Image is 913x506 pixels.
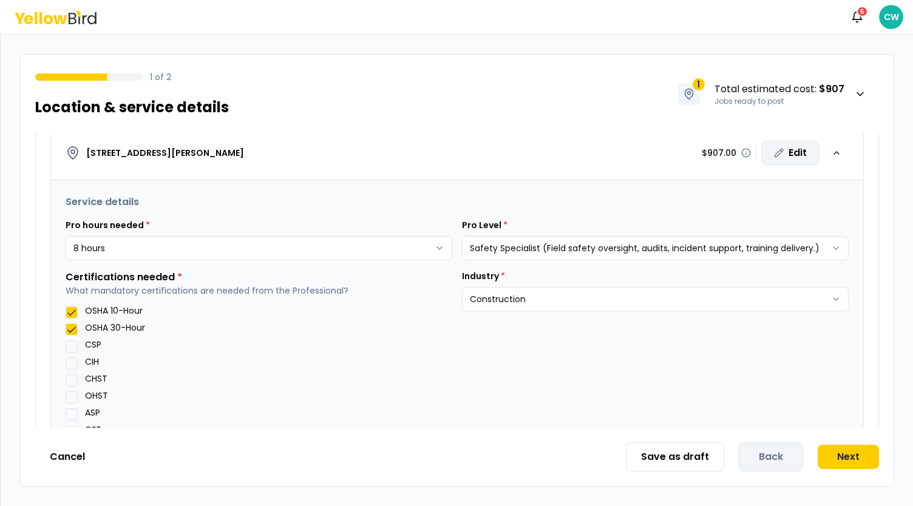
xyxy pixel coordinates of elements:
label: GSP [85,425,101,434]
h4: [STREET_ADDRESS][PERSON_NAME] [86,147,244,159]
label: Pro hours needed [66,219,150,231]
span: Jobs ready to post [714,96,784,106]
button: 5 [845,5,869,29]
label: CHST [85,374,107,383]
label: OSHA 10-Hour [85,306,143,315]
p: What mandatory certifications are needed from the Professional? [66,285,452,297]
label: Certifications needed [66,270,182,284]
label: OSHA 30-Hour [85,323,145,332]
label: OHST [85,391,108,400]
button: Cancel [35,445,100,469]
strong: $907 [819,82,844,96]
label: CIH [85,357,99,366]
label: Pro Level [462,219,507,231]
span: CW [879,5,903,29]
span: 1 [693,78,705,90]
p: $907.00 [702,147,736,159]
button: Save as draft [626,442,724,471]
div: 5 [857,6,868,17]
span: Total estimated cost : [714,82,844,96]
h1: Location & service details [35,98,229,117]
button: 1Total estimated cost: $907Jobs ready to post [665,69,879,119]
p: 1 of 2 [150,71,171,83]
h3: Service details [66,195,849,209]
label: Industry [462,270,505,282]
label: CSP [85,340,101,349]
label: ASP [85,408,100,417]
button: [STREET_ADDRESS][PERSON_NAME]$907.00Edit [51,126,863,180]
button: Next [818,445,879,469]
div: Edit [761,141,820,165]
